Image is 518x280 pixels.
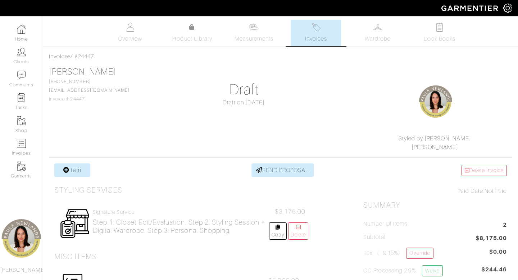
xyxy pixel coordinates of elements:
[462,165,507,176] a: Delete Invoice
[418,84,454,120] img: G5YpQHtSh9DPfYJJnrefozYG.png
[17,139,26,148] img: orders-icon-0abe47150d42831381b5fb84f609e132dff9fe21cb692f30cb5eec754e2cba89.png
[93,209,269,215] h4: Signature Service
[363,221,408,227] h5: Number of Items
[305,35,327,43] span: Invoices
[49,79,129,101] span: [PHONE_NUMBER] Invoice # 24447
[291,20,341,46] a: Invoices
[363,234,386,241] h5: Subtotal
[363,201,507,210] h2: Summary
[17,48,26,57] img: clients-icon-6bae9207a08558b7cb47a8932f037763ab4055f8c8b6bfacd5dc20c3e0201464.png
[229,20,280,46] a: Measurements
[269,222,287,240] a: Copy
[363,265,443,276] h5: CC Processing 2.9%
[353,20,403,46] a: Wardrobe
[481,265,507,279] span: $244.46
[54,163,90,177] a: Item
[54,186,122,195] h3: Styling Services
[126,23,135,32] img: basicinfo-40fd8af6dae0f16599ec9e87c0ef1c0a1fdea2edbe929e3d69a839185d80c458.svg
[249,23,258,32] img: measurements-466bbee1fd09ba9460f595b01e5d73f9e2bff037440d3c8f018324cb6cdf7a4a.svg
[93,218,269,235] h2: Step 1: Closet Edit/Evaluation. Step 2: Styling Session + Digital Wardrobe. Step 3: Personal Shop...
[17,71,26,80] img: comment-icon-a0a6a9ef722e966f86d9cbdc48e553b5cf19dbc54f86b18d962a5391bc8f6eb6.png
[275,208,305,215] span: $3,175.00
[365,35,391,43] span: Wardrobe
[288,222,308,240] a: Delete
[476,234,507,244] span: $8,175.00
[312,23,321,32] img: orders-27d20c2124de7fd6de4e0e44c1d41de31381a507db9b33961299e4e07d508b8c.svg
[251,163,314,177] a: SEND PROPOSAL
[412,144,458,150] a: [PERSON_NAME]
[435,23,444,32] img: todo-9ac3debb85659649dc8f770b8b6100bb5dab4b48dedcbae339e5042a72dfd3cc.svg
[424,35,456,43] span: Look Books
[406,248,433,259] a: Override
[49,88,129,93] a: [EMAIL_ADDRESS][DOMAIN_NAME]
[167,23,217,43] a: Product Library
[235,35,274,43] span: Measurements
[17,162,26,171] img: garments-icon-b7da505a4dc4fd61783c78ac3ca0ef83fa9d6f193b1c9dc38574b1d14d53ca28.png
[363,248,433,259] h5: Tax ( : 9.15%)
[414,20,465,46] a: Look Books
[54,252,97,261] h3: Misc Items
[49,53,71,60] a: Invoices
[172,81,315,98] h1: Draft
[373,23,382,32] img: wardrobe-487a4870c1b7c33e795ec22d11cfc2ed9d08956e64fb3008fe2437562e282088.svg
[503,221,507,230] span: 2
[489,248,507,256] span: $0.00
[172,35,212,43] span: Product Library
[503,4,512,13] img: gear-icon-white-bd11855cb880d31180b6d7d6211b90ccbf57a29d726f0c71d8c61bd08dd39cc2.png
[105,20,155,46] a: Overview
[17,116,26,125] img: garments-icon-b7da505a4dc4fd61783c78ac3ca0ef83fa9d6f193b1c9dc38574b1d14d53ca28.png
[363,187,507,195] div: Not Paid
[60,208,90,239] img: Womens_Service-b2905c8a555b134d70f80a63ccd9711e5cb40bac1cff00c12a43f244cd2c1cd3.png
[93,209,269,235] a: Signature Service Step 1: Closet Edit/Evaluation. Step 2: Styling Session + Digital Wardrobe. Ste...
[17,93,26,102] img: reminder-icon-8004d30b9f0a5d33ae49ab947aed9ed385cf756f9e5892f1edd6e32f2345188e.png
[458,188,485,194] span: Paid Date:
[399,135,471,142] a: Styled by [PERSON_NAME]
[49,52,512,61] div: / #24447
[438,2,503,14] img: garmentier-logo-header-white-b43fb05a5012e4ada735d5af1a66efaba907eab6374d6393d1fbf88cb4ef424d.png
[172,98,315,107] div: Draft on [DATE]
[49,67,116,76] a: [PERSON_NAME]
[422,265,443,276] a: Waive
[17,25,26,34] img: dashboard-icon-dbcd8f5a0b271acd01030246c82b418ddd0df26cd7fceb0bd07c9910d44c42f6.png
[118,35,142,43] span: Overview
